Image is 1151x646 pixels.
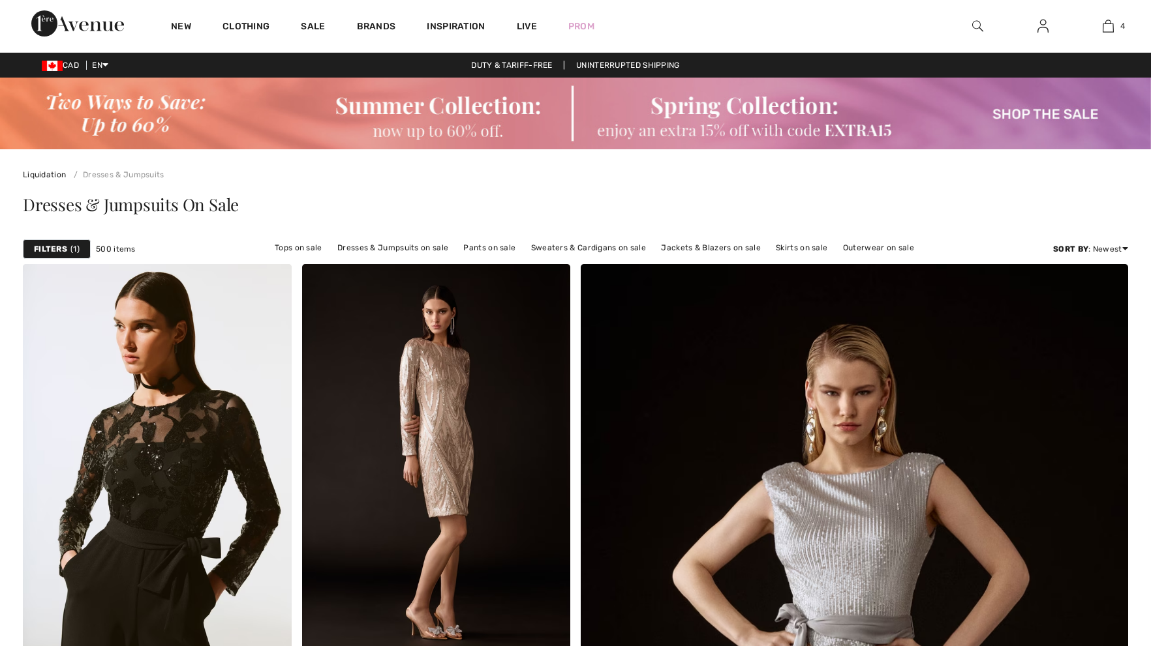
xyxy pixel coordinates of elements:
[427,21,485,35] span: Inspiration
[525,239,652,256] a: Sweaters & Cardigans on sale
[331,239,455,256] a: Dresses & Jumpsuits on sale
[1037,18,1049,34] img: My Info
[1103,18,1114,34] img: My Bag
[301,21,325,35] a: Sale
[1027,18,1059,35] a: Sign In
[1053,244,1088,254] strong: Sort By
[70,243,80,255] span: 1
[34,243,67,255] strong: Filters
[23,170,66,179] a: Liquidation
[1120,20,1125,32] span: 4
[268,239,329,256] a: Tops on sale
[223,21,269,35] a: Clothing
[836,239,921,256] a: Outerwear on sale
[31,10,124,37] img: 1ère Avenue
[96,243,136,255] span: 500 items
[517,20,537,33] a: Live
[23,193,239,216] span: Dresses & Jumpsuits On Sale
[769,239,834,256] a: Skirts on sale
[42,61,84,70] span: CAD
[357,21,396,35] a: Brands
[972,18,983,34] img: search the website
[1053,243,1128,255] div: : Newest
[171,21,191,35] a: New
[457,239,522,256] a: Pants on sale
[42,61,63,71] img: Canadian Dollar
[654,239,767,256] a: Jackets & Blazers on sale
[69,170,164,179] a: Dresses & Jumpsuits
[1076,18,1140,34] a: 4
[568,20,594,33] a: Prom
[92,61,108,70] span: EN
